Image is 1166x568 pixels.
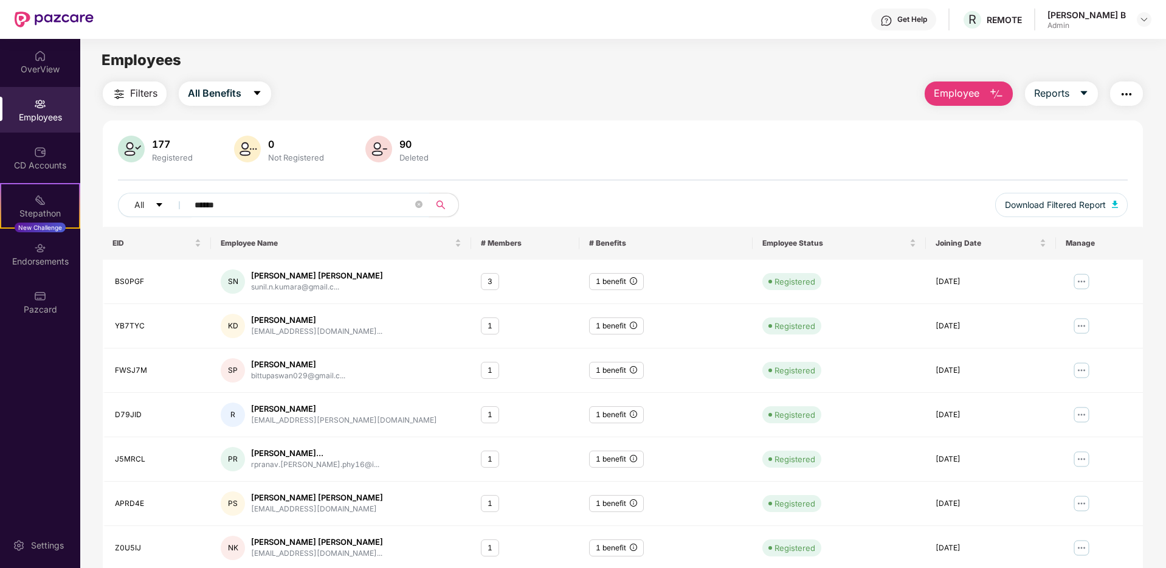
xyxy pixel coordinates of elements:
[897,15,927,24] div: Get Help
[221,536,245,560] div: NK
[365,136,392,162] img: svg+xml;base64,PHN2ZyB4bWxucz0iaHR0cDovL3d3dy53My5vcmcvMjAwMC9zdmciIHhtbG5zOnhsaW5rPSJodHRwOi8vd3...
[251,359,345,370] div: [PERSON_NAME]
[1047,9,1126,21] div: [PERSON_NAME] B
[934,86,979,101] span: Employee
[251,448,379,459] div: [PERSON_NAME]...
[221,358,245,383] div: SP
[103,81,167,106] button: Filters
[155,201,164,210] span: caret-down
[471,227,579,260] th: # Members
[188,86,241,101] span: All Benefits
[968,12,976,27] span: R
[252,88,262,99] span: caret-down
[150,138,195,150] div: 177
[589,451,644,468] div: 1 benefit
[429,193,459,217] button: search
[589,495,644,513] div: 1 benefit
[112,238,192,248] span: EID
[880,15,892,27] img: svg+xml;base64,PHN2ZyBpZD0iSGVscC0zMngzMiIgeG1sbnM9Imh0dHA6Ly93d3cudzMub3JnLzIwMDAvc3ZnIiB3aWR0aD...
[221,314,245,338] div: KD
[936,409,1046,421] div: [DATE]
[926,227,1056,260] th: Joining Date
[1047,21,1126,30] div: Admin
[481,406,499,424] div: 1
[774,453,815,465] div: Registered
[481,362,499,379] div: 1
[251,415,437,426] div: [EMAIL_ADDRESS][PERSON_NAME][DOMAIN_NAME]
[34,290,46,302] img: svg+xml;base64,PHN2ZyBpZD0iUGF6Y2FyZCIgeG1sbnM9Imh0dHA6Ly93d3cudzMub3JnLzIwMDAvc3ZnIiB3aWR0aD0iMj...
[774,320,815,332] div: Registered
[1072,361,1091,380] img: manageButton
[150,153,195,162] div: Registered
[251,282,383,293] div: sunil.n.kumara@gmail.c...
[251,370,345,382] div: bittupaswan029@gmail.c...
[115,498,201,510] div: APRD4E
[774,409,815,421] div: Registered
[266,153,326,162] div: Not Registered
[989,87,1004,102] img: svg+xml;base64,PHN2ZyB4bWxucz0iaHR0cDovL3d3dy53My5vcmcvMjAwMC9zdmciIHhtbG5zOnhsaW5rPSJodHRwOi8vd3...
[1119,87,1134,102] img: svg+xml;base64,PHN2ZyB4bWxucz0iaHR0cDovL3d3dy53My5vcmcvMjAwMC9zdmciIHdpZHRoPSIyNCIgaGVpZ2h0PSIyNC...
[630,322,637,329] span: info-circle
[130,86,157,101] span: Filters
[211,227,471,260] th: Employee Name
[762,238,907,248] span: Employee Status
[936,365,1046,376] div: [DATE]
[1139,15,1149,24] img: svg+xml;base64,PHN2ZyBpZD0iRHJvcGRvd24tMzJ4MzIiIHhtbG5zPSJodHRwOi8vd3d3LnczLm9yZy8yMDAwL3N2ZyIgd2...
[987,14,1022,26] div: REMOTE
[1005,198,1106,212] span: Download Filtered Report
[15,12,94,27] img: New Pazcare Logo
[115,409,201,421] div: D79JID
[774,497,815,510] div: Registered
[1072,538,1091,558] img: manageButton
[1072,272,1091,291] img: manageButton
[936,320,1046,332] div: [DATE]
[179,81,271,106] button: All Benefitscaret-down
[115,320,201,332] div: YB7TYC
[415,199,423,211] span: close-circle
[1079,88,1089,99] span: caret-down
[112,87,126,102] img: svg+xml;base64,PHN2ZyB4bWxucz0iaHR0cDovL3d3dy53My5vcmcvMjAwMC9zdmciIHdpZHRoPSIyNCIgaGVpZ2h0PSIyNC...
[266,138,326,150] div: 0
[579,227,753,260] th: # Benefits
[774,364,815,376] div: Registered
[251,326,382,338] div: [EMAIL_ADDRESS][DOMAIN_NAME]...
[251,314,382,326] div: [PERSON_NAME]
[481,539,499,557] div: 1
[753,227,926,260] th: Employee Status
[34,242,46,254] img: svg+xml;base64,PHN2ZyBpZD0iRW5kb3JzZW1lbnRzIiB4bWxucz0iaHR0cDovL3d3dy53My5vcmcvMjAwMC9zdmciIHdpZH...
[589,317,644,335] div: 1 benefit
[251,504,383,515] div: [EMAIL_ADDRESS][DOMAIN_NAME]
[1072,449,1091,469] img: manageButton
[251,403,437,415] div: [PERSON_NAME]
[134,198,144,212] span: All
[34,50,46,62] img: svg+xml;base64,PHN2ZyBpZD0iSG9tZSIgeG1sbnM9Imh0dHA6Ly93d3cudzMub3JnLzIwMDAvc3ZnIiB3aWR0aD0iMjAiIG...
[221,491,245,516] div: PS
[115,454,201,465] div: J5MRCL
[589,273,644,291] div: 1 benefit
[936,498,1046,510] div: [DATE]
[1072,316,1091,336] img: manageButton
[27,539,67,552] div: Settings
[481,451,499,468] div: 1
[415,201,423,208] span: close-circle
[925,81,1013,106] button: Employee
[1072,405,1091,424] img: manageButton
[481,273,499,291] div: 3
[630,499,637,507] span: info-circle
[13,539,25,552] img: svg+xml;base64,PHN2ZyBpZD0iU2V0dGluZy0yMHgyMCIgeG1sbnM9Imh0dHA6Ly93d3cudzMub3JnLzIwMDAvc3ZnIiB3aW...
[429,200,452,210] span: search
[234,136,261,162] img: svg+xml;base64,PHN2ZyB4bWxucz0iaHR0cDovL3d3dy53My5vcmcvMjAwMC9zdmciIHhtbG5zOnhsaW5rPSJodHRwOi8vd3...
[936,238,1037,248] span: Joining Date
[630,277,637,285] span: info-circle
[1072,494,1091,513] img: manageButton
[221,447,245,471] div: PR
[936,454,1046,465] div: [DATE]
[589,406,644,424] div: 1 benefit
[118,193,192,217] button: Allcaret-down
[251,548,383,559] div: [EMAIL_ADDRESS][DOMAIN_NAME]...
[936,276,1046,288] div: [DATE]
[221,403,245,427] div: R
[251,492,383,504] div: [PERSON_NAME] [PERSON_NAME]
[774,275,815,288] div: Registered
[589,362,644,379] div: 1 benefit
